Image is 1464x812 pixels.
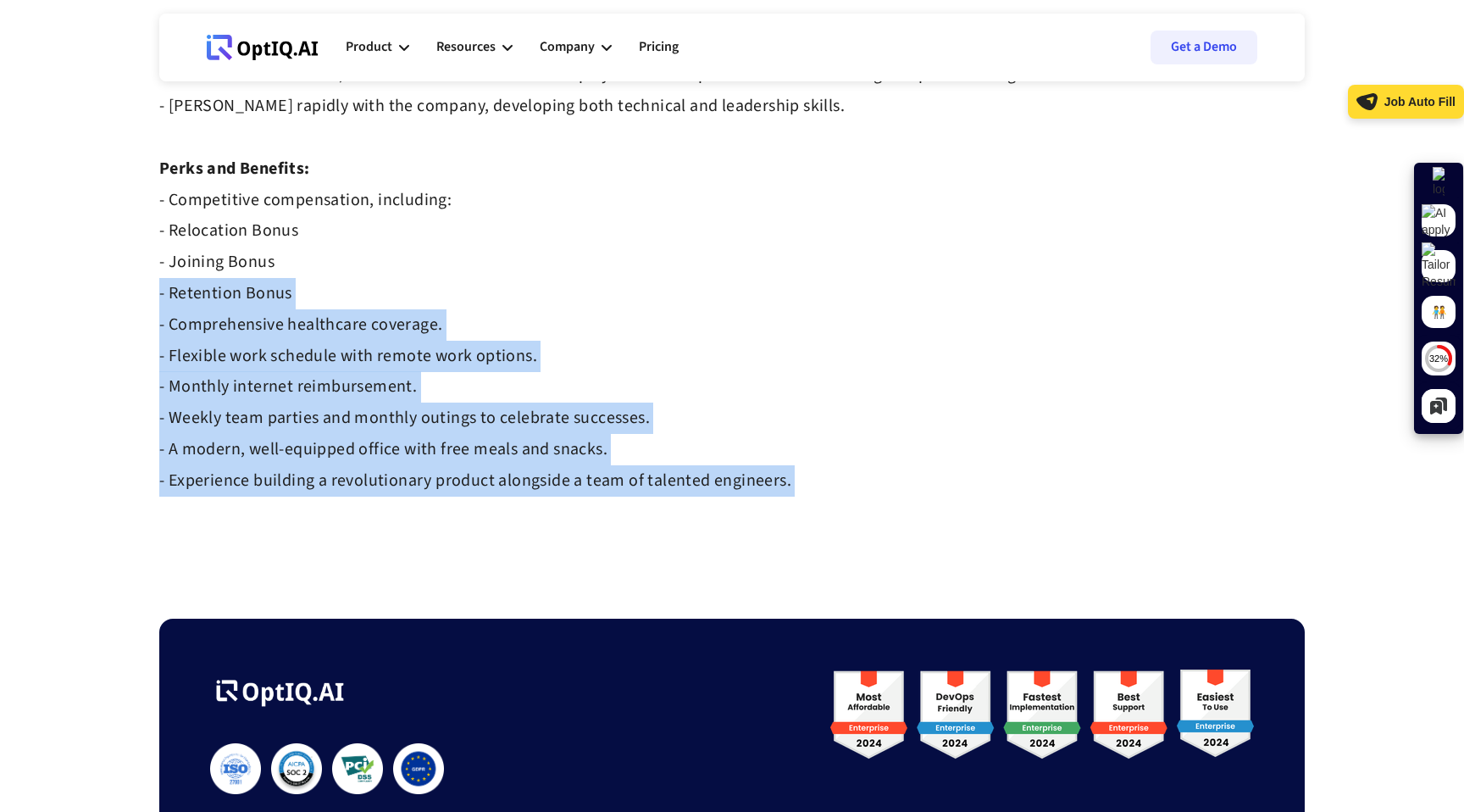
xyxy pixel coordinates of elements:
div: Company [540,36,595,58]
span: Job Auto Fill [1384,93,1456,110]
a: Pricing [639,22,679,73]
div: Product [346,22,409,73]
div: Resources [436,22,513,73]
div: Product [346,36,392,58]
a: Get a Demo [1151,31,1257,64]
button: Job Auto Fill [1348,85,1464,119]
a: Webflow Homepage [207,22,319,73]
div: Resources [436,36,496,58]
strong: - Competitive compensation, including: - Relocation Bonus - Joining Bonus - Retention Bonus - Com... [159,188,791,492]
div: Webflow Homepage [207,59,208,60]
div: Company [540,22,612,73]
strong: Perks and Benefits: [159,157,310,181]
